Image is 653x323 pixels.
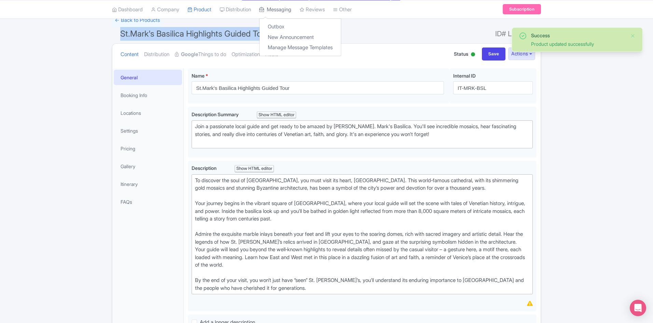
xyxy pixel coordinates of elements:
a: Optimization [232,44,260,65]
a: New Announcement [260,32,341,42]
button: Actions [508,48,535,60]
div: Join a passionate local guide and get ready to be amazed by [PERSON_NAME]. Mark's Basilica. You'l... [195,123,529,146]
div: Show HTML editor [235,165,274,172]
a: Itinerary [114,176,182,192]
span: Internal ID [453,73,476,79]
a: Subscription [503,4,541,14]
div: Product updated successfully [531,40,625,48]
input: Save [482,48,506,60]
a: Distribution [144,44,169,65]
a: Outbox [260,22,341,32]
a: Booking Info [114,88,182,103]
div: Show HTML editor [257,111,296,119]
strong: Google [181,51,198,58]
a: Settings [114,123,182,138]
div: To discover the soul of [GEOGRAPHIC_DATA], you must visit its heart, [GEOGRAPHIC_DATA]. This worl... [195,177,529,292]
a: Pricing [114,141,182,156]
div: Open Intercom Messenger [630,300,646,316]
div: Active [470,50,476,60]
a: Locations [114,105,182,121]
div: Success [531,32,625,39]
a: General [114,70,182,85]
span: St.Mark's Basilica Highlights Guided Tour [120,29,268,39]
a: Content [121,44,139,65]
span: Description Summary [192,111,240,117]
button: Close [630,32,636,40]
a: Gallery [114,159,182,174]
a: Manage Message Templates [260,42,341,53]
span: Name [192,73,205,79]
a: ← Back to Products [112,14,163,27]
a: GoogleThings to do [175,44,226,65]
span: ID# LNABUI [495,27,533,41]
a: FAQs [114,194,182,210]
span: Status [454,50,468,57]
span: Description [192,165,218,171]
